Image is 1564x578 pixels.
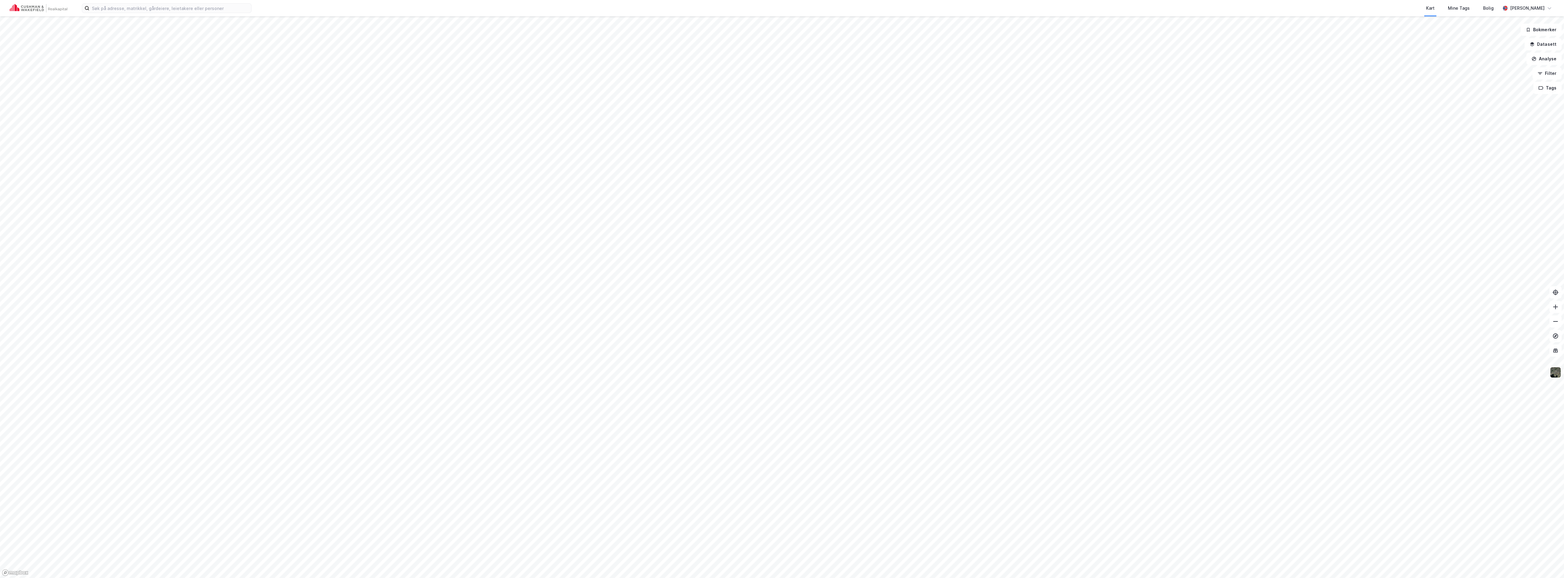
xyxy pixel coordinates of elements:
[10,4,67,12] img: cushman-wakefield-realkapital-logo.202ea83816669bd177139c58696a8fa1.svg
[89,4,251,13] input: Søk på adresse, matrikkel, gårdeiere, leietakere eller personer
[1426,5,1435,12] div: Kart
[1448,5,1470,12] div: Mine Tags
[1510,5,1545,12] div: [PERSON_NAME]
[1483,5,1494,12] div: Bolig
[1534,549,1564,578] iframe: Chat Widget
[1534,549,1564,578] div: Kontrollprogram for chat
